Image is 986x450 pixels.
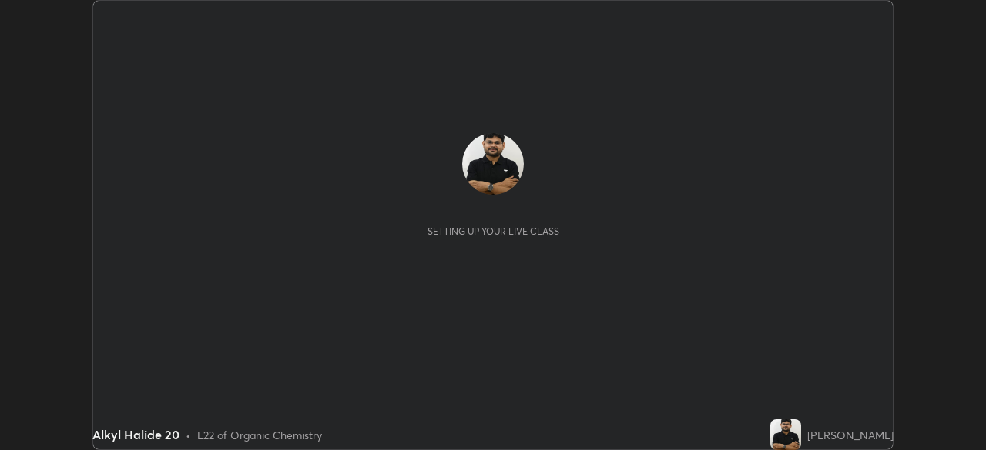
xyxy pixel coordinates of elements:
[92,425,179,444] div: Alkyl Halide 20
[186,427,191,443] div: •
[807,427,894,443] div: [PERSON_NAME]
[462,133,524,195] img: d32c70f87a0b4f19b114348ebca7561d.jpg
[428,225,559,237] div: Setting up your live class
[770,419,801,450] img: d32c70f87a0b4f19b114348ebca7561d.jpg
[197,427,322,443] div: L22 of Organic Chemistry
